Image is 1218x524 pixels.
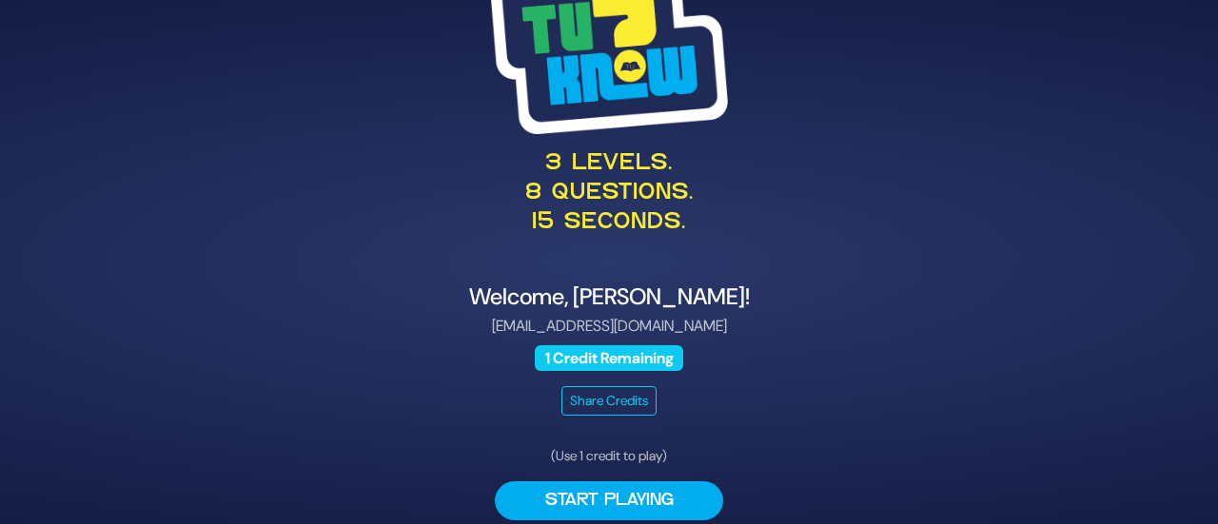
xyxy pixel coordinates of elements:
p: [EMAIL_ADDRESS][DOMAIN_NAME] [145,315,1073,338]
button: Start Playing [495,481,723,520]
h4: Welcome, [PERSON_NAME]! [145,283,1073,311]
p: (Use 1 credit to play) [495,446,723,466]
button: Share Credits [561,386,657,416]
p: 3 levels. 8 questions. 15 seconds. [145,149,1073,239]
span: 1 Credit Remaining [535,345,683,371]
